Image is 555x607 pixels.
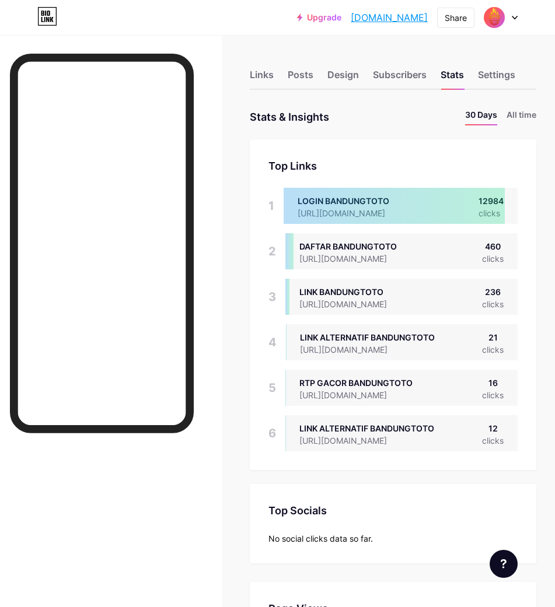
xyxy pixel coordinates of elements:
[268,158,518,174] div: Top Links
[299,422,434,434] div: LINK ALTERNATIF BANDUNGTOTO
[482,422,504,434] div: 12
[351,10,428,24] a: [DOMAIN_NAME]
[482,377,504,389] div: 16
[441,68,464,89] div: Stats
[268,532,518,545] div: No social clicks data so far.
[482,240,504,252] div: 460
[268,233,276,269] div: 2
[482,343,504,356] div: clicks
[373,68,427,89] div: Subscribers
[445,12,467,24] div: Share
[299,240,406,252] div: DAFTAR BANDUNGTOTO
[478,68,515,89] div: Settings
[297,13,341,22] a: Upgrade
[482,331,504,343] div: 21
[483,6,505,29] img: Bandung Banned
[300,331,435,343] div: LINK ALTERNATIF BANDUNGTOTO
[299,252,406,265] div: [URL][DOMAIN_NAME]
[482,389,504,401] div: clicks
[288,68,313,89] div: Posts
[482,286,504,298] div: 236
[482,298,504,310] div: clicks
[482,434,504,447] div: clicks
[250,68,274,89] div: Links
[268,415,276,451] div: 6
[327,68,359,89] div: Design
[268,188,274,224] div: 1
[299,286,406,298] div: LINK BANDUNGTOTO
[299,298,406,310] div: [URL][DOMAIN_NAME]
[482,252,504,265] div: clicks
[465,108,497,125] li: 30 Days
[268,279,276,315] div: 3
[268,324,277,360] div: 4
[299,434,434,447] div: [URL][DOMAIN_NAME]
[507,108,536,125] li: All time
[299,377,413,389] div: RTP GACOR BANDUNGTOTO
[250,108,329,125] div: Stats & Insights
[268,370,276,406] div: 5
[299,389,413,401] div: [URL][DOMAIN_NAME]
[268,503,518,518] div: Top Socials
[300,343,435,356] div: [URL][DOMAIN_NAME]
